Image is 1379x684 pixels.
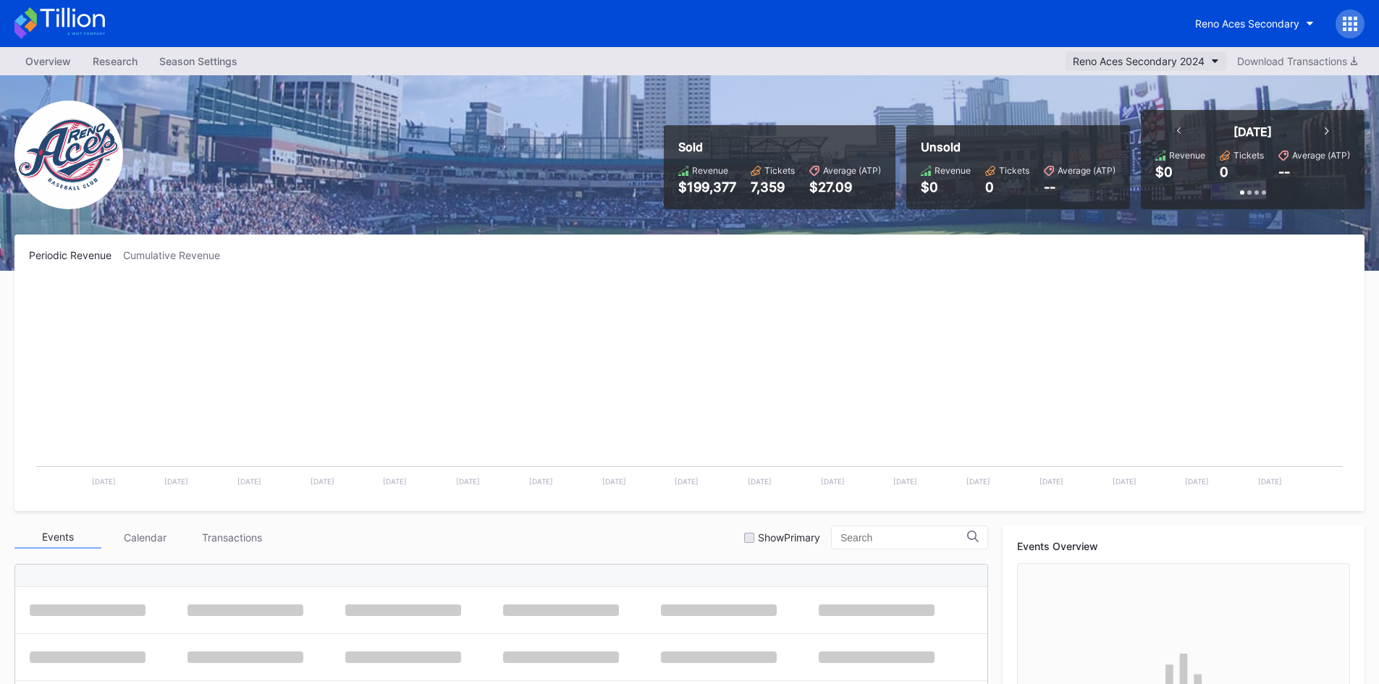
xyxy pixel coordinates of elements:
[678,140,881,154] div: Sold
[758,531,820,544] div: Show Primary
[383,477,407,486] text: [DATE]
[1230,51,1365,71] button: Download Transactions
[985,180,1029,195] div: 0
[935,165,971,176] div: Revenue
[188,526,275,549] div: Transactions
[1184,10,1325,37] button: Reno Aces Secondary
[1073,55,1205,67] div: Reno Aces Secondary 2024
[1258,477,1282,486] text: [DATE]
[1044,180,1116,195] div: --
[1185,477,1209,486] text: [DATE]
[764,165,795,176] div: Tickets
[237,477,261,486] text: [DATE]
[456,477,480,486] text: [DATE]
[529,477,553,486] text: [DATE]
[1233,124,1272,139] div: [DATE]
[164,477,188,486] text: [DATE]
[82,51,148,72] a: Research
[823,165,881,176] div: Average (ATP)
[921,180,971,195] div: $0
[999,165,1029,176] div: Tickets
[1039,477,1063,486] text: [DATE]
[14,101,123,209] img: RenoAces.png
[678,180,736,195] div: $199,377
[748,477,772,486] text: [DATE]
[1066,51,1226,71] button: Reno Aces Secondary 2024
[893,477,917,486] text: [DATE]
[1233,150,1264,161] div: Tickets
[123,249,232,261] div: Cumulative Revenue
[1113,477,1136,486] text: [DATE]
[1017,540,1350,552] div: Events Overview
[1155,164,1173,180] div: $0
[602,477,626,486] text: [DATE]
[751,180,795,195] div: 7,359
[840,532,967,544] input: Search
[1292,150,1350,161] div: Average (ATP)
[675,477,699,486] text: [DATE]
[1169,150,1205,161] div: Revenue
[921,140,1116,154] div: Unsold
[101,526,188,549] div: Calendar
[14,526,101,549] div: Events
[1220,164,1228,180] div: 0
[1195,17,1299,30] div: Reno Aces Secondary
[14,51,82,72] a: Overview
[821,477,845,486] text: [DATE]
[1237,55,1357,67] div: Download Transactions
[92,477,116,486] text: [DATE]
[148,51,248,72] a: Season Settings
[692,165,728,176] div: Revenue
[29,249,123,261] div: Periodic Revenue
[809,180,881,195] div: $27.09
[311,477,334,486] text: [DATE]
[966,477,990,486] text: [DATE]
[1278,164,1290,180] div: --
[29,279,1350,497] svg: Chart title
[1058,165,1116,176] div: Average (ATP)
